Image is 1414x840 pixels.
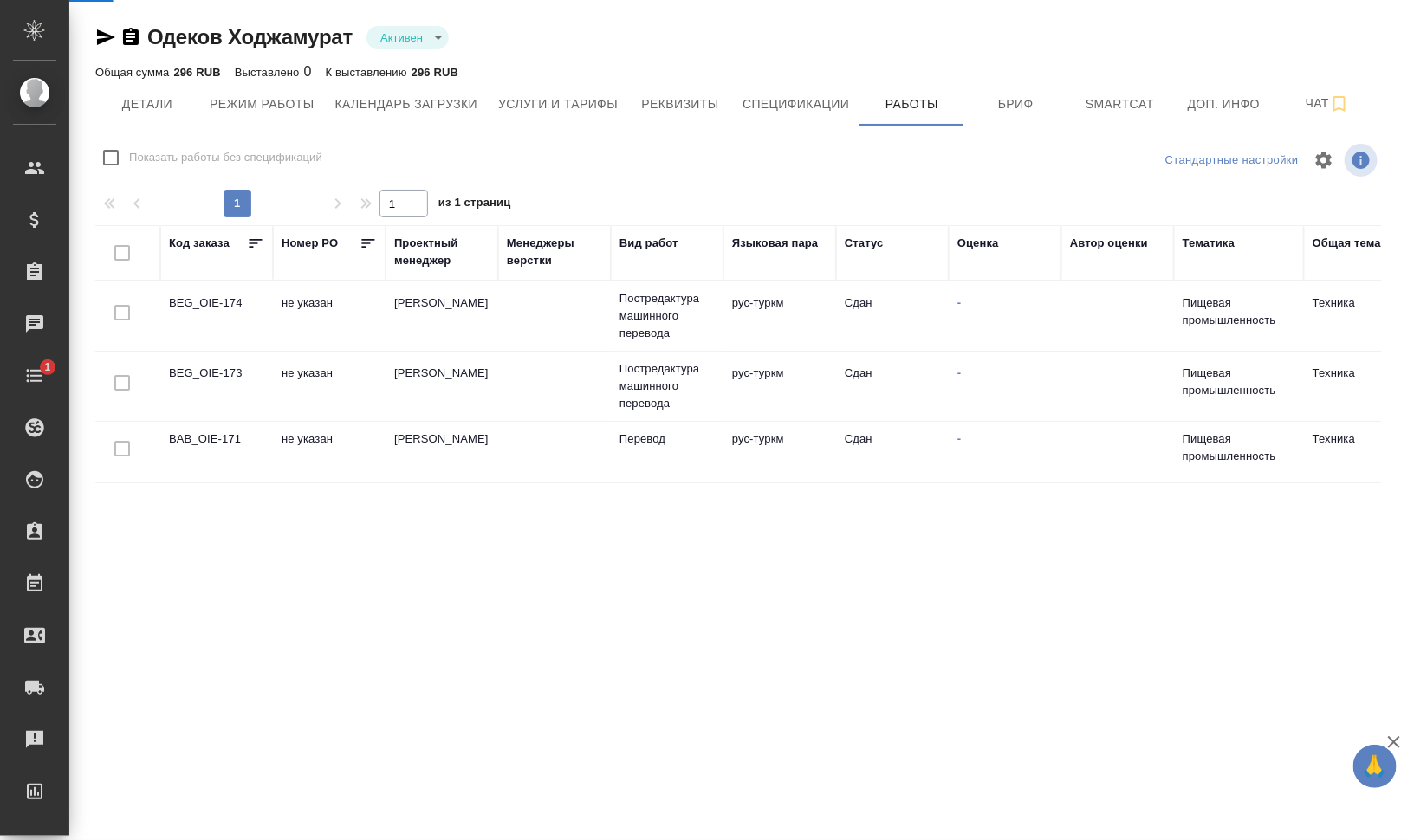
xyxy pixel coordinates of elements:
p: Пищевая промышленность [1183,294,1295,329]
span: Детали [106,94,189,115]
span: Бриф [975,94,1058,115]
p: Постредактура машинного перевода [619,360,715,412]
p: Постредактура машинного перевода [619,290,715,342]
div: Оценка [957,235,999,252]
span: Настроить таблицу [1303,139,1345,181]
span: Режим работы [210,94,315,115]
span: из 1 страниц [438,192,511,217]
span: Реквизиты [639,94,722,115]
a: 1 [4,354,65,397]
p: 296 RUB [412,66,458,79]
td: рус-туркм [723,422,836,482]
span: 🙏 [1360,748,1390,785]
td: [PERSON_NAME] [386,356,498,417]
div: Активен [366,26,449,49]
span: Доп. инфо [1183,94,1266,115]
p: Выставлено [235,66,304,79]
div: Тематика [1183,235,1235,252]
span: Чат [1287,93,1370,114]
span: Smartcat [1079,94,1162,115]
p: 296 RUB [173,66,220,79]
div: Номер PO [282,235,338,252]
span: 1 [34,359,61,376]
div: Языковая пара [732,235,819,252]
div: Вид работ [619,235,678,252]
td: рус-туркм [723,286,836,346]
p: Перевод [619,430,715,448]
div: Менеджеры верстки [507,235,602,269]
div: split button [1161,147,1303,174]
td: рус-туркм [723,356,836,417]
td: не указан [273,356,386,417]
a: - [957,432,961,445]
button: 🙏 [1353,745,1397,788]
span: Работы [871,94,954,115]
td: Сдан [836,286,949,346]
p: Общая сумма [95,66,173,79]
div: 0 [235,61,312,82]
td: BAB_OIE-171 [160,422,273,482]
a: - [957,296,961,309]
td: [PERSON_NAME] [386,286,498,346]
span: Спецификации [743,94,849,115]
button: Скопировать ссылку для ЯМессенджера [95,27,116,48]
td: не указан [273,286,386,346]
td: BEG_OIE-173 [160,356,273,417]
div: Общая тематика [1313,235,1406,252]
td: BEG_OIE-174 [160,286,273,346]
span: Услуги и тарифы [498,94,618,115]
span: Посмотреть информацию [1345,144,1381,177]
button: Скопировать ссылку [120,27,141,48]
span: Показать работы без спецификаций [129,149,322,166]
a: Одеков Ходжамурат [147,25,353,48]
p: Пищевая промышленность [1183,430,1295,465]
p: Пищевая промышленность [1183,365,1295,399]
td: Сдан [836,356,949,417]
div: Статус [845,235,884,252]
td: Сдан [836,422,949,482]
div: Автор оценки [1070,235,1148,252]
td: [PERSON_NAME] [386,422,498,482]
button: Активен [375,30,428,45]
a: - [957,366,961,379]
svg: Подписаться [1329,94,1350,114]
span: Календарь загрузки [335,94,478,115]
p: К выставлению [326,66,412,79]
td: не указан [273,422,386,482]
div: Код заказа [169,235,230,252]
div: Проектный менеджер [394,235,490,269]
